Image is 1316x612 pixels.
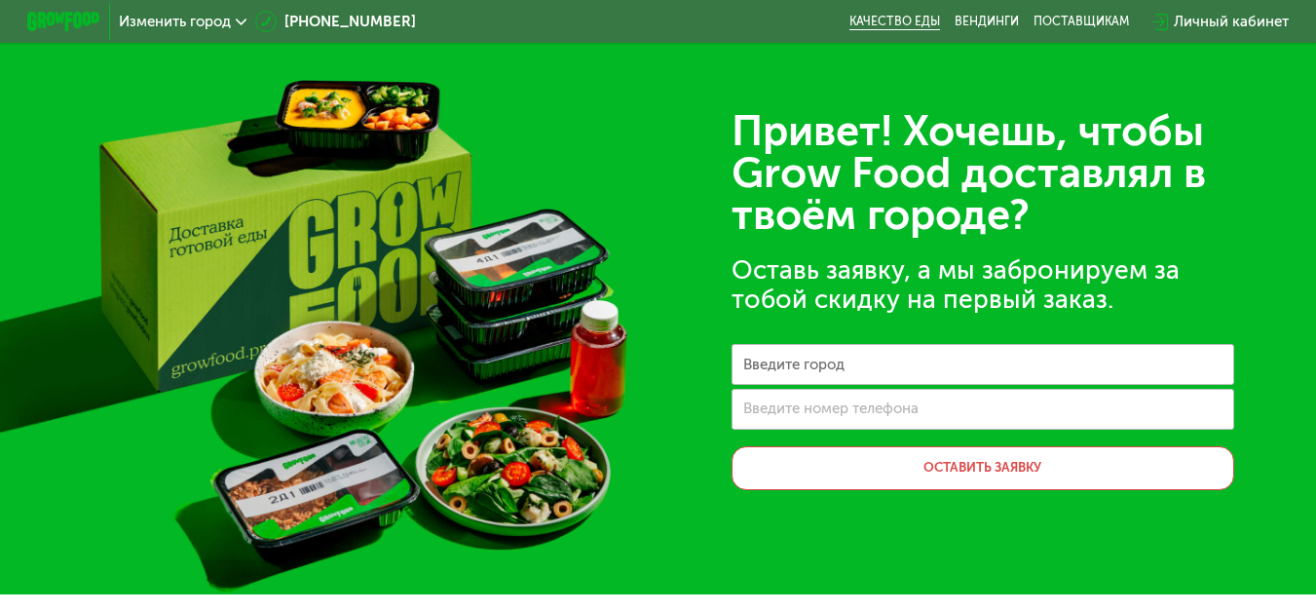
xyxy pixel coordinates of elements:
[955,15,1019,29] a: Вендинги
[255,11,416,33] a: [PHONE_NUMBER]
[743,403,919,413] label: Введите номер телефона
[1174,11,1289,33] div: Личный кабинет
[732,256,1234,315] div: Оставь заявку, а мы забронируем за тобой скидку на первый заказ.
[743,360,845,369] label: Введите город
[732,446,1234,490] button: Оставить заявку
[849,15,940,29] a: Качество еды
[119,15,231,29] span: Изменить город
[732,110,1234,236] div: Привет! Хочешь, чтобы Grow Food доставлял в твоём городе?
[1034,15,1129,29] div: поставщикам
